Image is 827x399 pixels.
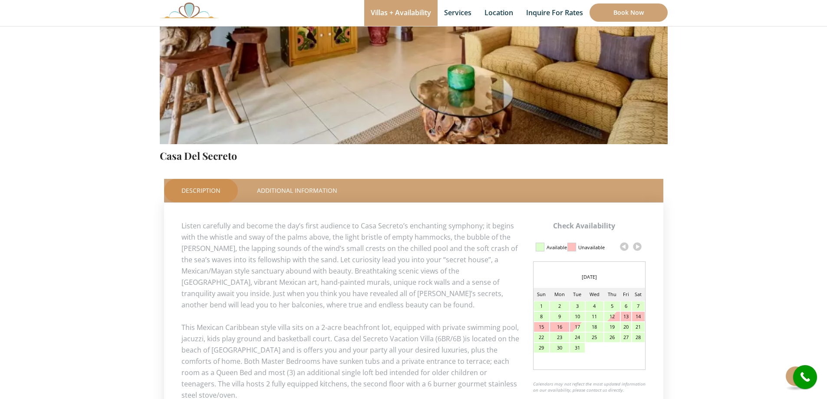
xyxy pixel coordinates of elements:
[621,312,631,321] div: 13
[793,365,817,389] a: call
[632,288,645,301] td: Sat
[534,343,550,353] div: 29
[550,333,569,342] div: 23
[570,288,585,301] td: Tue
[604,312,620,321] div: 12
[570,312,585,321] div: 10
[604,322,620,332] div: 19
[621,301,631,311] div: 6
[621,322,631,332] div: 20
[604,288,620,301] td: Thu
[164,179,238,202] a: Description
[586,301,603,311] div: 4
[795,367,815,387] i: call
[604,301,620,311] div: 5
[181,220,646,310] p: Listen carefully and become the day’s first audience to Casa Secreto’s enchanting symphony; it be...
[550,312,569,321] div: 9
[590,3,668,22] a: Book Now
[570,322,585,332] div: 17
[534,301,550,311] div: 1
[632,301,644,311] div: 7
[604,333,620,342] div: 26
[632,312,644,321] div: 14
[160,149,237,162] a: Casa Del Secreto
[240,179,355,202] a: Additional Information
[547,240,567,255] div: Available
[570,301,585,311] div: 3
[632,333,644,342] div: 28
[534,270,645,284] div: [DATE]
[586,322,603,332] div: 18
[578,240,605,255] div: Unavailable
[534,322,550,332] div: 15
[570,343,585,353] div: 31
[550,288,569,301] td: Mon
[586,312,603,321] div: 11
[550,301,569,311] div: 2
[586,333,603,342] div: 25
[550,322,569,332] div: 16
[585,288,604,301] td: Wed
[550,343,569,353] div: 30
[570,333,585,342] div: 24
[534,333,550,342] div: 22
[620,288,632,301] td: Fri
[160,2,219,18] img: Awesome Logo
[534,288,550,301] td: Sun
[632,322,644,332] div: 21
[534,312,550,321] div: 8
[621,333,631,342] div: 27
